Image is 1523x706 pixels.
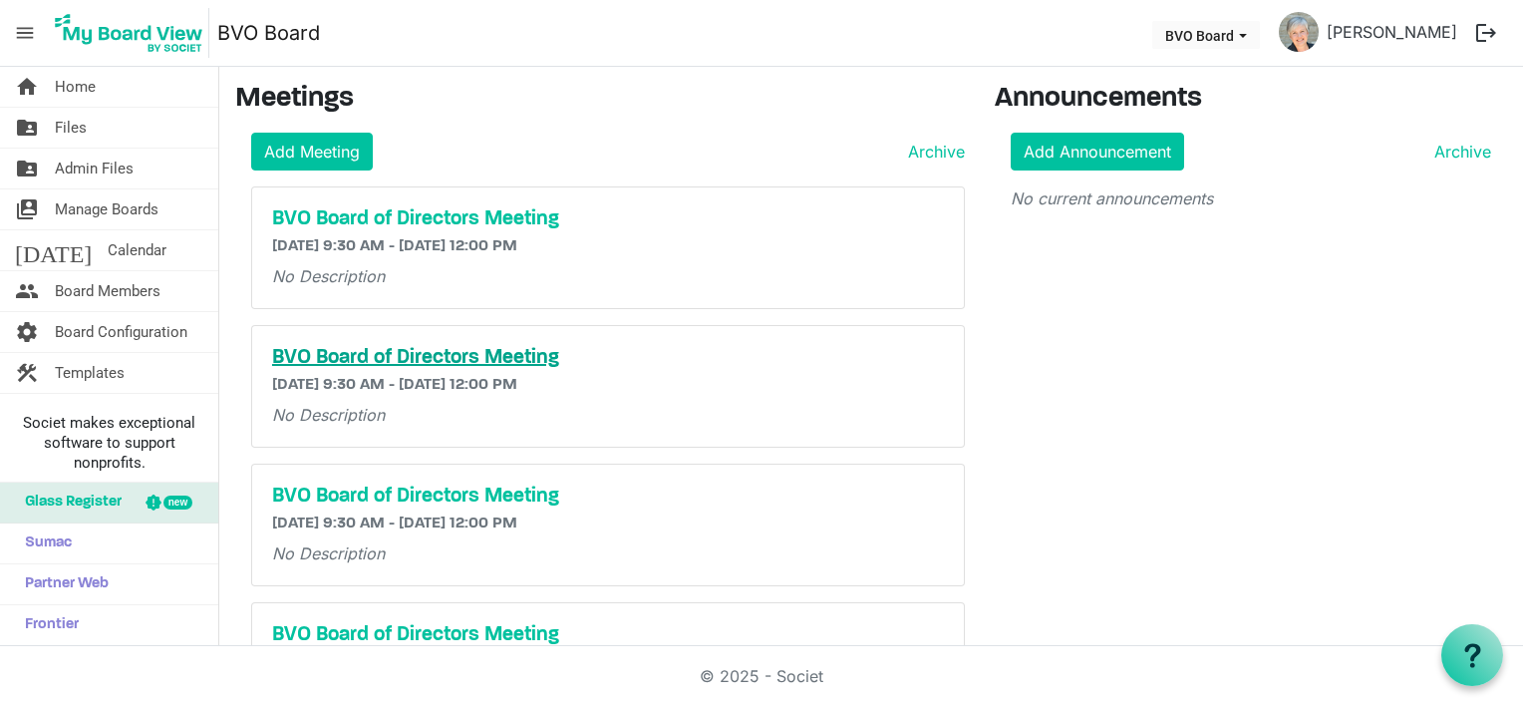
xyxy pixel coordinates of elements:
[15,189,39,229] span: switch_account
[15,524,72,563] span: Sumac
[15,605,79,645] span: Frontier
[251,133,373,171] a: Add Meeting
[995,83,1507,117] h3: Announcements
[15,312,39,352] span: settings
[15,483,122,523] span: Glass Register
[55,189,158,229] span: Manage Boards
[55,271,160,311] span: Board Members
[272,376,944,395] h6: [DATE] 9:30 AM - [DATE] 12:00 PM
[272,403,944,427] p: No Description
[49,8,209,58] img: My Board View Logo
[1319,12,1465,52] a: [PERSON_NAME]
[15,108,39,148] span: folder_shared
[9,413,209,473] span: Societ makes exceptional software to support nonprofits.
[1279,12,1319,52] img: PyyS3O9hLMNWy5sfr9llzGd1zSo7ugH3aP_66mAqqOBuUsvSKLf-rP3SwHHrcKyCj7ldBY4ygcQ7lV8oQjcMMA_thumb.png
[49,8,217,58] a: My Board View Logo
[15,564,109,604] span: Partner Web
[272,485,944,509] a: BVO Board of Directors Meeting
[55,149,134,188] span: Admin Files
[55,108,87,148] span: Files
[15,271,39,311] span: people
[15,149,39,188] span: folder_shared
[217,13,320,53] a: BVO Board
[272,237,944,256] h6: [DATE] 9:30 AM - [DATE] 12:00 PM
[272,346,944,370] a: BVO Board of Directors Meeting
[55,353,125,393] span: Templates
[1011,186,1491,210] p: No current announcements
[55,67,96,107] span: Home
[272,623,944,647] a: BVO Board of Directors Meeting
[1465,12,1507,54] button: logout
[1152,21,1260,49] button: BVO Board dropdownbutton
[1011,133,1184,171] a: Add Announcement
[55,312,187,352] span: Board Configuration
[900,140,965,164] a: Archive
[15,353,39,393] span: construction
[700,666,823,686] a: © 2025 - Societ
[108,230,166,270] span: Calendar
[6,14,44,52] span: menu
[272,207,944,231] a: BVO Board of Directors Meeting
[15,67,39,107] span: home
[272,515,944,533] h6: [DATE] 9:30 AM - [DATE] 12:00 PM
[1426,140,1491,164] a: Archive
[235,83,965,117] h3: Meetings
[272,264,944,288] p: No Description
[163,496,192,510] div: new
[15,230,92,270] span: [DATE]
[272,541,944,565] p: No Description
